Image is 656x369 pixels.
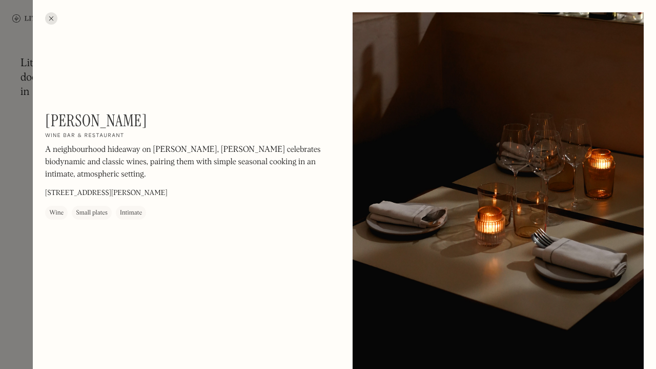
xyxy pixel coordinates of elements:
[45,132,125,140] h2: Wine bar & restaurant
[120,208,142,218] div: Intimate
[45,188,168,199] p: [STREET_ADDRESS][PERSON_NAME]
[76,208,108,218] div: Small plates
[45,144,322,181] p: A neighbourhood hideaway on [PERSON_NAME], [PERSON_NAME] celebrates biodynamic and classic wines,...
[45,111,147,130] h1: [PERSON_NAME]
[49,208,64,218] div: Wine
